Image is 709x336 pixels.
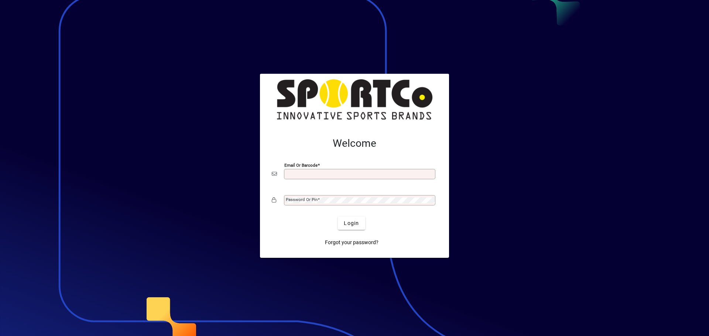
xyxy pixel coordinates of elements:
[344,219,359,227] span: Login
[272,137,437,150] h2: Welcome
[338,217,365,230] button: Login
[322,236,381,249] a: Forgot your password?
[325,239,379,246] span: Forgot your password?
[286,197,318,202] mat-label: Password or Pin
[284,163,318,168] mat-label: Email or Barcode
